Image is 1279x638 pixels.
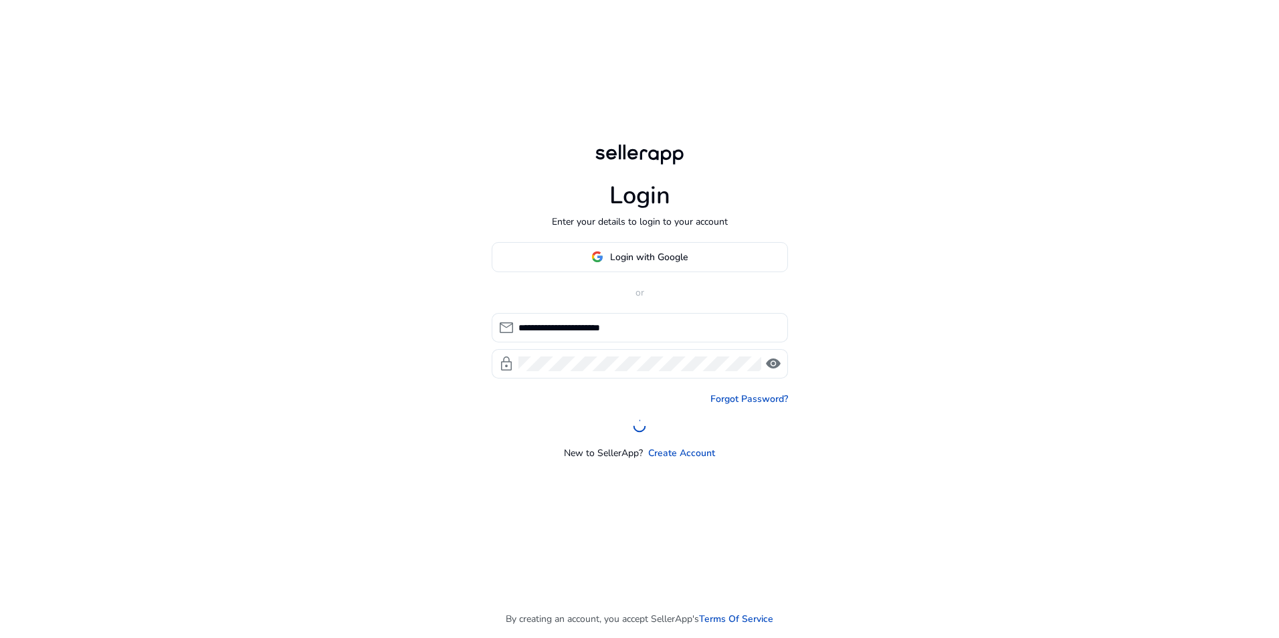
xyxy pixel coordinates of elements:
[710,392,788,406] a: Forgot Password?
[492,286,788,300] p: or
[648,446,715,460] a: Create Account
[610,250,688,264] span: Login with Google
[765,356,781,372] span: visibility
[591,251,603,263] img: google-logo.svg
[492,242,788,272] button: Login with Google
[609,181,670,210] h1: Login
[552,215,728,229] p: Enter your details to login to your account
[498,356,514,372] span: lock
[498,320,514,336] span: mail
[564,446,643,460] p: New to SellerApp?
[699,612,773,626] a: Terms Of Service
